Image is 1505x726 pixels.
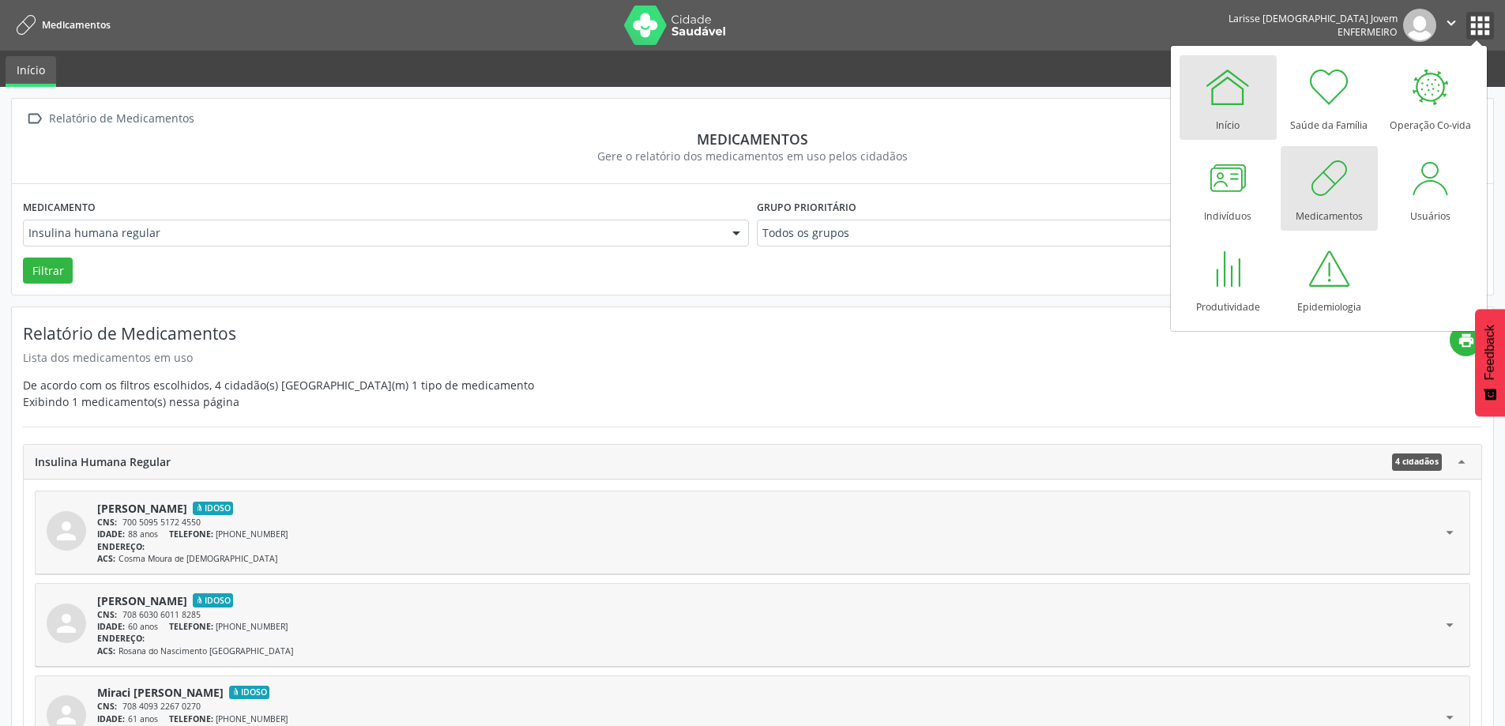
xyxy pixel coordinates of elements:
[1392,453,1442,471] span: 4 cidadãos
[97,553,1441,565] div: Cosma Moura de [DEMOGRAPHIC_DATA]
[1281,146,1378,231] a: Medicamentos
[1180,55,1277,140] a: Início
[122,701,201,712] span: 708 4093 2267 0270
[23,107,197,130] a:  Relatório de Medicamentos
[1281,237,1378,322] a: Epidemiologia
[193,593,233,608] span: Idoso
[97,633,145,644] span: ENDEREÇO:
[97,713,125,724] span: IDADE:
[11,12,111,38] a: Medicamentos
[97,684,224,701] a: Miraci [PERSON_NAME]
[1443,14,1460,32] i: 
[1483,325,1497,380] span: Feedback
[1228,12,1398,25] div: Larisse [DEMOGRAPHIC_DATA] Jovem
[1453,453,1470,471] i: arrow_drop_up
[97,517,117,528] span: CNS:
[97,500,187,517] a: [PERSON_NAME]
[193,502,233,516] span: Idoso
[1441,500,1458,566] i: arrow_drop_down
[762,225,1450,241] span: Todos os grupos
[97,713,1441,725] div: 61 anos [PHONE_NUMBER]
[1475,309,1505,416] button: Feedback - Mostrar pesquisa
[35,453,171,471] span: Insulina Humana Regular
[122,609,201,620] span: 708 6030 6011 8285
[1382,55,1479,140] a: Operação Co-vida
[52,609,81,638] i: person
[23,324,1450,344] h4: Relatório de Medicamentos
[97,609,117,620] span: CNS:
[28,225,717,241] span: Insulina humana regular
[6,56,56,87] a: Início
[169,621,213,632] span: TELEFONE:
[97,553,115,564] span: ACS:
[1450,324,1482,356] a: print
[1403,9,1436,42] img: img
[1180,237,1277,322] a: Produtividade
[1338,25,1398,39] span: Enfermeiro
[23,324,1450,410] div: De acordo com os filtros escolhidos, 4 cidadão(s) [GEOGRAPHIC_DATA](m) 1 tipo de medicamento
[46,107,197,130] div: Relatório de Medicamentos
[97,645,115,656] span: ACS:
[97,621,125,632] span: IDADE:
[23,148,1482,164] div: Gere o relatório dos medicamentos em uso pelos cidadãos
[1458,332,1475,349] i: print
[1281,55,1378,140] a: Saúde da Família
[169,529,213,540] span: TELEFONE:
[97,592,187,609] a: [PERSON_NAME]
[23,195,96,220] label: Medicamento
[229,686,269,700] span: Idoso
[23,258,73,284] button: Filtrar
[52,517,81,545] i: person
[757,195,856,220] label: Grupo prioritário
[97,621,1441,633] div: 60 anos [PHONE_NUMBER]
[42,18,111,32] span: Medicamentos
[1382,146,1479,231] a: Usuários
[23,107,46,130] i: 
[1436,9,1466,42] button: 
[23,349,1450,366] div: Lista dos medicamentos em uso
[97,529,1441,540] div: 88 anos [PHONE_NUMBER]
[97,529,125,540] span: IDADE:
[23,130,1482,148] div: Medicamentos
[97,701,117,712] span: CNS:
[1466,12,1494,39] button: apps
[122,517,201,528] span: 700 5095 5172 4550
[1441,592,1458,658] i: arrow_drop_down
[97,645,1441,657] div: Rosana do Nascimento [GEOGRAPHIC_DATA]
[169,713,213,724] span: TELEFONE:
[23,393,1450,410] div: Exibindo 1 medicamento(s) nessa página
[97,541,145,552] span: ENDEREÇO:
[1180,146,1277,231] a: Indivíduos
